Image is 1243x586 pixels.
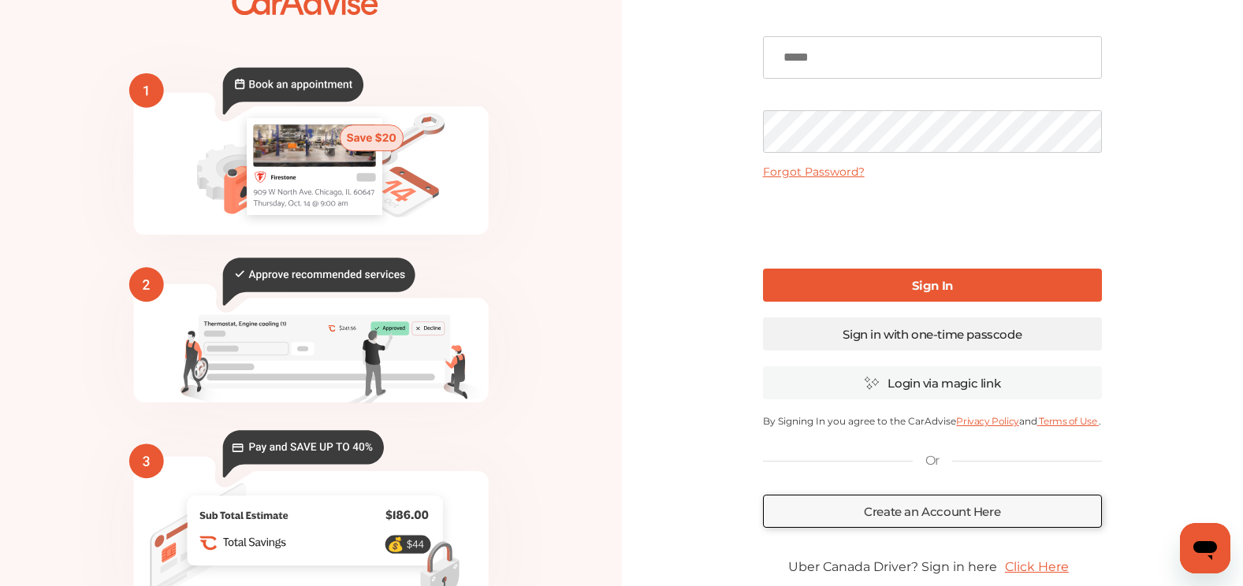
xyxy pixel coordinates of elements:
[864,376,880,391] img: magic_icon.32c66aac.svg
[956,415,1018,427] a: Privacy Policy
[763,495,1102,528] a: Create an Account Here
[813,191,1052,253] iframe: reCAPTCHA
[1180,523,1230,573] iframe: Button to launch messaging window
[1037,415,1099,427] a: Terms of Use
[387,536,404,553] text: 💰
[763,415,1102,427] p: By Signing In you agree to the CarAdvise and .
[763,269,1102,302] a: Sign In
[912,278,953,293] b: Sign In
[788,559,997,574] span: Uber Canada Driver? Sign in here
[925,452,940,469] p: Or
[763,366,1102,399] a: Login via magic link
[997,551,1077,582] a: Click Here
[763,165,865,179] a: Forgot Password?
[763,317,1102,350] a: Sign in with one-time passcode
